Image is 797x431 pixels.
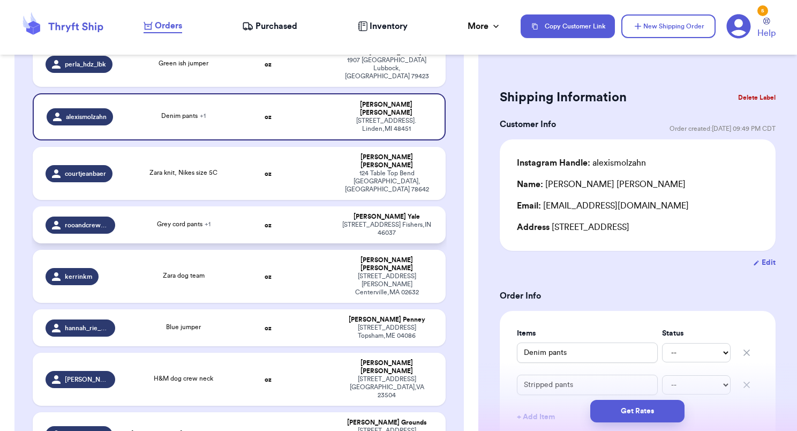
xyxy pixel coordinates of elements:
[149,169,217,176] span: Zara knit, Nikes size 5C
[590,400,685,422] button: Get Rates
[621,14,716,38] button: New Shipping Order
[341,117,432,133] div: [STREET_ADDRESS]. Linden , MI 48451
[154,375,213,382] span: H&M dog crew neck
[341,375,433,399] div: [STREET_ADDRESS] [GEOGRAPHIC_DATA] , VA 23504
[341,256,433,272] div: [PERSON_NAME] [PERSON_NAME]
[157,221,210,227] span: Grey cord pants
[517,328,658,339] label: Items
[757,18,776,40] a: Help
[65,375,109,384] span: [PERSON_NAME]
[670,124,776,133] span: Order created: [DATE] 09:49 PM CDT
[757,5,768,16] div: 5
[734,86,780,109] button: Delete Label
[358,20,408,33] a: Inventory
[517,157,646,169] div: alexismolzahn
[242,20,297,33] a: Purchased
[341,169,433,194] div: 124 Table Top Bend [GEOGRAPHIC_DATA] , [GEOGRAPHIC_DATA] 78642
[265,170,272,177] strong: oz
[65,324,109,332] span: hannah_rie_24_
[500,118,556,131] h3: Customer Info
[341,316,433,324] div: [PERSON_NAME] Penney
[757,27,776,40] span: Help
[341,213,433,221] div: [PERSON_NAME] Yale
[341,324,433,340] div: [STREET_ADDRESS] Topsham , ME 04086
[500,289,776,302] h3: Order Info
[65,221,109,229] span: rooandcrewthrift
[468,20,501,33] div: More
[341,153,433,169] div: [PERSON_NAME] [PERSON_NAME]
[517,199,758,212] div: [EMAIL_ADDRESS][DOMAIN_NAME]
[163,272,205,279] span: Zara dog team
[161,113,206,119] span: Denim pants
[753,257,776,268] button: Edit
[517,159,590,167] span: Instagram Handle:
[517,178,686,191] div: [PERSON_NAME] [PERSON_NAME]
[265,325,272,331] strong: oz
[341,272,433,296] div: [STREET_ADDRESS][PERSON_NAME] Centerville , MA 02632
[66,113,107,121] span: alexismolzahn
[517,221,758,234] div: [STREET_ADDRESS]
[500,89,627,106] h2: Shipping Information
[265,114,272,120] strong: oz
[265,222,272,228] strong: oz
[166,324,201,330] span: Blue jumper
[200,113,206,119] span: + 1
[265,61,272,68] strong: oz
[65,169,106,178] span: courtjeanbaer
[517,202,541,210] span: Email:
[726,14,751,39] a: 5
[517,180,543,189] span: Name:
[341,221,433,237] div: [STREET_ADDRESS] Fishers , IN 46037
[65,60,106,69] span: perla_hdz_lbk
[144,19,182,33] a: Orders
[265,376,272,383] strong: oz
[370,20,408,33] span: Inventory
[159,60,208,66] span: Green ish jumper
[341,56,433,80] div: 1907 [GEOGRAPHIC_DATA] Lubbock , [GEOGRAPHIC_DATA] 79423
[341,419,433,427] div: [PERSON_NAME] Grounds
[205,221,210,227] span: + 1
[341,101,432,117] div: [PERSON_NAME] [PERSON_NAME]
[265,273,272,280] strong: oz
[521,14,615,38] button: Copy Customer Link
[155,19,182,32] span: Orders
[255,20,297,33] span: Purchased
[341,359,433,375] div: [PERSON_NAME] [PERSON_NAME]
[517,223,550,232] span: Address
[65,272,92,281] span: kerrinkm
[662,328,731,339] label: Status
